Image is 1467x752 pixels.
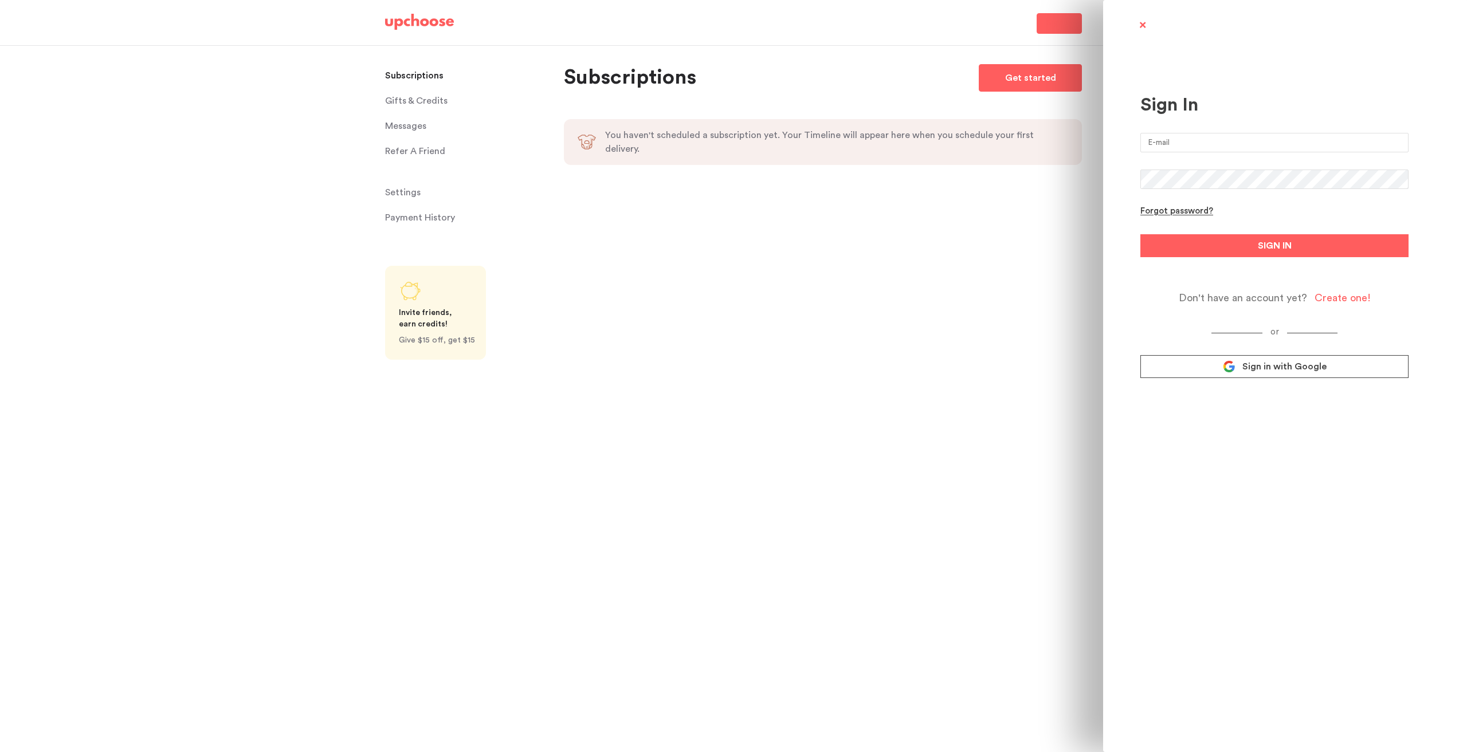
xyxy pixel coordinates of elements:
[1140,355,1409,378] a: Sign in with Google
[1258,239,1292,253] span: SIGN IN
[1140,206,1213,217] div: Forgot password?
[1315,292,1371,305] div: Create one!
[1262,328,1287,336] span: or
[1140,133,1409,152] input: E-mail
[1140,234,1409,257] button: SIGN IN
[1140,94,1409,116] div: Sign In
[1179,292,1307,305] span: Don't have an account yet?
[1242,361,1327,372] span: Sign in with Google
